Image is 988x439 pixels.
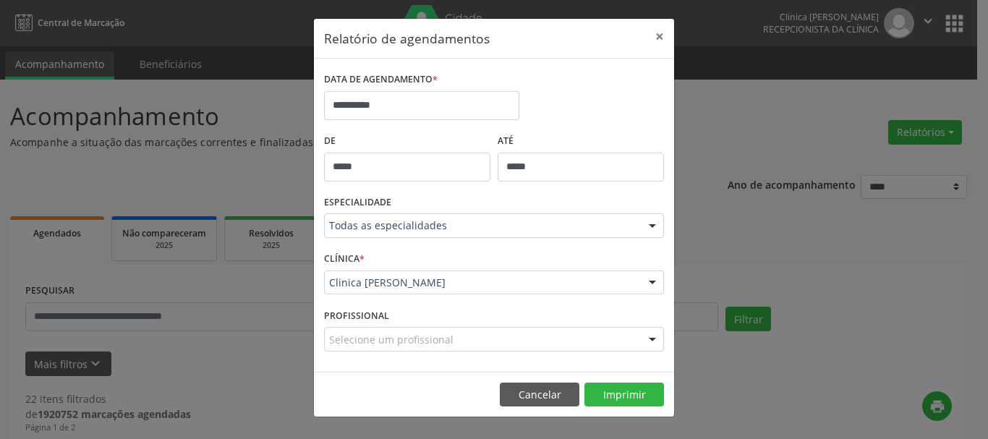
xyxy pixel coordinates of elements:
button: Imprimir [584,383,664,407]
label: DATA DE AGENDAMENTO [324,69,438,91]
button: Close [645,19,674,54]
label: PROFISSIONAL [324,304,389,327]
h5: Relatório de agendamentos [324,29,490,48]
label: ESPECIALIDADE [324,192,391,214]
label: De [324,130,490,153]
label: CLÍNICA [324,248,365,270]
span: Todas as especialidades [329,218,634,233]
button: Cancelar [500,383,579,407]
span: Selecione um profissional [329,332,453,347]
span: Clinica [PERSON_NAME] [329,276,634,290]
label: ATÉ [498,130,664,153]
